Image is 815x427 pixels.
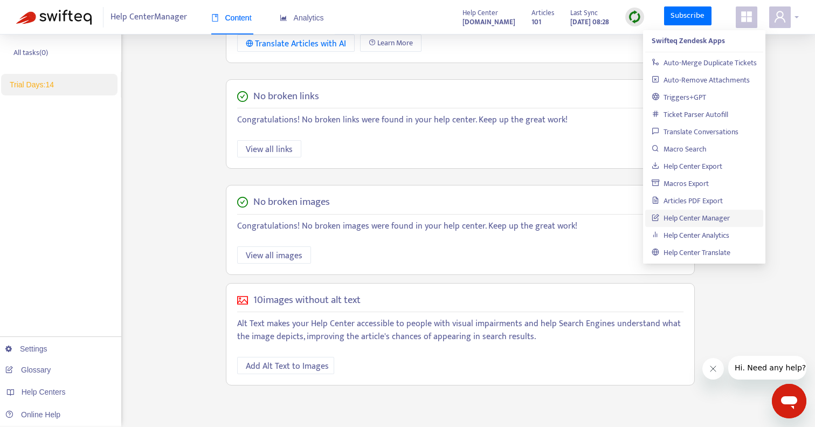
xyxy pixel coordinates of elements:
[652,57,757,69] a: Auto-Merge Duplicate Tickets
[237,140,301,157] button: View all links
[652,126,738,138] a: Translate Conversations
[652,229,729,242] a: Help Center Analytics
[728,356,806,380] iframe: Message from company
[773,10,786,23] span: user
[5,366,51,374] a: Glossary
[16,10,92,25] img: Swifteq
[211,13,252,22] span: Content
[211,14,219,22] span: book
[652,160,722,173] a: Help Center Export
[237,197,248,208] span: check-circle
[237,91,248,102] span: check-circle
[772,384,806,418] iframe: Button to launch messaging window
[237,246,311,264] button: View all images
[22,388,66,396] span: Help Centers
[652,143,707,155] a: Macro Search
[237,318,683,343] p: Alt Text makes your Help Center accessible to people with visual impairments and help Search Engi...
[702,358,724,380] iframe: Close message
[570,7,598,19] span: Last Sync
[652,91,706,104] a: Triggers+GPT
[652,246,730,259] a: Help Center Translate
[531,7,554,19] span: Articles
[237,35,355,52] button: Translate Articles with AI
[13,25,57,36] p: Completed ( 0 )
[531,16,541,28] strong: 101
[360,35,422,52] a: Learn More
[246,249,302,263] span: View all images
[462,16,515,28] a: [DOMAIN_NAME]
[5,345,47,353] a: Settings
[280,14,287,22] span: area-chart
[652,195,723,207] a: Articles PDF Export
[652,35,725,47] strong: Swifteq Zendesk Apps
[652,74,750,86] a: Auto-Remove Attachments
[237,220,683,233] p: Congratulations! No broken images were found in your help center. Keep up the great work!
[5,410,60,419] a: Online Help
[652,212,730,224] a: Help Center Manager
[740,10,753,23] span: appstore
[246,37,347,51] div: Translate Articles with AI
[253,294,361,307] h5: 10 images without alt text
[377,37,413,49] span: Learn More
[110,7,187,27] span: Help Center Manager
[10,80,54,89] span: Trial Days: 14
[253,196,330,209] h5: No broken images
[13,47,48,58] p: All tasks ( 0 )
[462,7,498,19] span: Help Center
[280,13,324,22] span: Analytics
[237,114,683,127] p: Congratulations! No broken links were found in your help center. Keep up the great work!
[628,10,641,24] img: sync.dc5367851b00ba804db3.png
[570,16,609,28] strong: [DATE] 08:28
[652,177,709,190] a: Macros Export
[253,91,319,103] h5: No broken links
[664,6,712,26] a: Subscribe
[237,357,334,374] button: Add Alt Text to Images
[246,360,329,373] span: Add Alt Text to Images
[246,143,293,156] span: View all links
[237,295,248,306] span: picture
[652,108,728,121] a: Ticket Parser Autofill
